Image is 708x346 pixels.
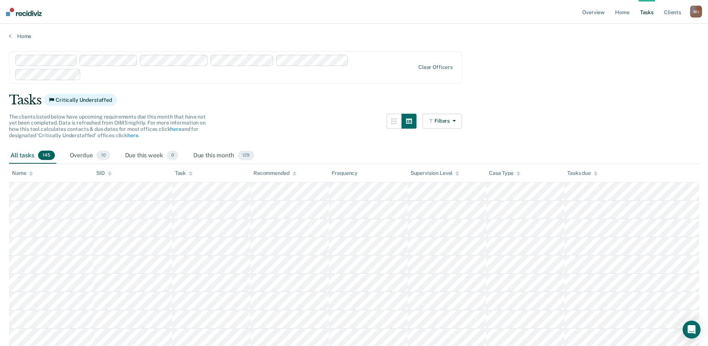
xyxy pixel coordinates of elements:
span: 145 [38,151,55,160]
div: All tasks145 [9,148,56,164]
span: Critically Understaffed [44,94,117,106]
span: 10 [96,151,110,160]
span: 0 [167,151,178,160]
a: here [170,126,181,132]
div: Recommended [253,170,296,176]
div: SID [96,170,112,176]
div: Overdue10 [68,148,112,164]
div: Tasks [9,92,699,108]
span: The clients listed below have upcoming requirements due this month that have not yet been complet... [9,114,206,138]
div: Frequency [332,170,358,176]
div: Tasks due [567,170,598,176]
div: Name [12,170,33,176]
button: MJ [690,6,702,18]
div: Supervision Level [411,170,459,176]
div: Due this week0 [124,148,180,164]
button: Filters [422,114,462,129]
div: Clear officers [418,64,453,70]
div: Open Intercom Messenger [683,321,701,339]
div: Case Type [489,170,520,176]
span: 129 [238,151,254,160]
div: Task [175,170,193,176]
img: Recidiviz [6,8,42,16]
a: Home [9,33,699,40]
div: Due this month129 [192,148,256,164]
a: here [127,132,138,138]
div: M J [690,6,702,18]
